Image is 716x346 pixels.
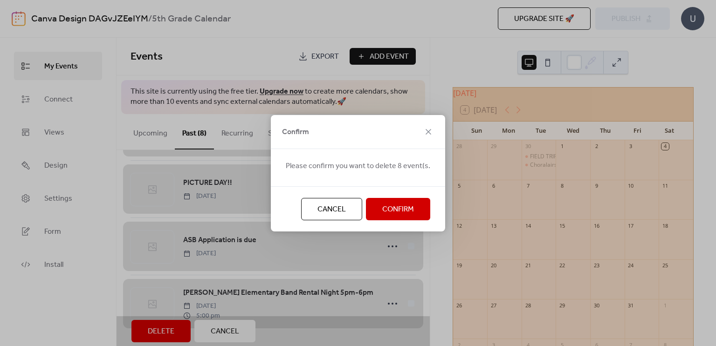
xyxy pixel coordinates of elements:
[286,161,430,172] span: Please confirm you want to delete 8 event(s.
[301,198,362,220] button: Cancel
[282,127,309,138] span: Confirm
[382,204,414,215] span: Confirm
[317,204,346,215] span: Cancel
[366,198,430,220] button: Confirm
